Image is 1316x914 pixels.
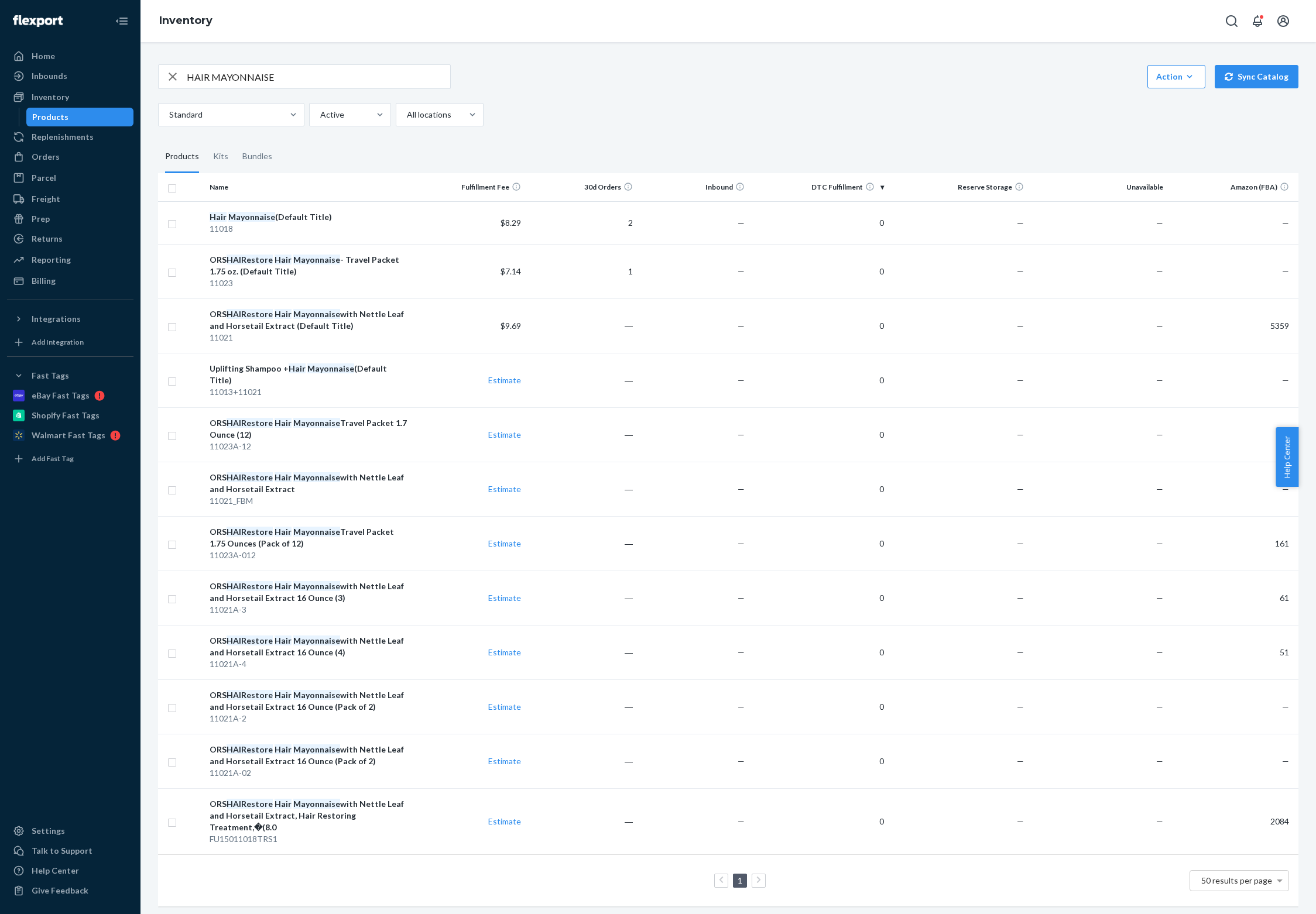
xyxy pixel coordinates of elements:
a: Add Fast Tag [7,449,133,468]
em: Hair [275,255,292,264]
em: Mayonnaise [293,472,340,482]
em: HAIRestore [227,472,273,482]
em: Hair [275,472,292,482]
td: ― [526,571,638,625]
div: ORS - Travel Packet 1.75 oz. (Default Title) [210,254,410,277]
div: Prep [32,213,50,225]
span: — [1156,321,1163,331]
div: 11023 [210,277,410,289]
em: Hair [275,690,292,700]
div: Bundles [242,140,272,173]
td: ― [526,625,638,679]
em: HAIRestore [227,418,273,428]
em: Mayonnaise [293,581,340,591]
a: Estimate [488,756,521,766]
a: Products [26,108,134,126]
div: ORS with Nettle Leaf and Horsetail Extract, Hair Restoring Treatment,�(8.0 [210,798,410,833]
div: Add Fast Tag [32,453,74,463]
span: — [1017,816,1024,826]
em: HAIRestore [227,799,273,809]
em: Hair [275,799,292,809]
td: ― [526,516,638,571]
td: 161 [1168,516,1298,571]
span: — [738,321,745,331]
button: Help Center [1276,427,1298,487]
em: Mayonnaise [293,799,340,809]
div: 11013+11021 [210,386,410,398]
a: Estimate [488,593,521,603]
a: Orders [7,147,133,166]
td: ― [526,788,638,854]
span: — [738,218,745,228]
a: Shopify Fast Tags [7,406,133,425]
div: ORS Travel Packet 1.7 Ounce (12) [210,417,410,441]
td: ― [526,353,638,407]
span: — [1017,593,1024,603]
td: ― [526,407,638,462]
a: Help Center [7,861,133,880]
th: Inbound [638,173,749,201]
span: — [738,647,745,657]
a: Parcel [7,169,133,187]
span: — [1017,429,1024,439]
span: — [738,816,745,826]
th: Unavailable [1029,173,1168,201]
a: Inbounds [7,67,133,85]
span: — [1156,756,1163,766]
a: Inventory [159,14,213,27]
div: 11021A-2 [210,713,410,724]
td: 0 [749,788,889,854]
span: — [1017,375,1024,385]
em: Hair [275,527,292,537]
input: Standard [168,109,169,121]
div: (Default Title) [210,211,410,223]
a: Settings [7,822,133,840]
em: Hair [275,309,292,319]
div: 11021 [210,332,410,343]
span: — [738,429,745,439]
div: ORS with Nettle Leaf and Horsetail Extract 16 Ounce (Pack of 2) [210,689,410,713]
span: 50 results per page [1201,875,1272,885]
span: — [1282,266,1289,276]
div: Action [1156,71,1197,83]
td: 0 [749,734,889,788]
a: Walmart Fast Tags [7,426,133,445]
td: 0 [749,353,889,407]
em: Mayonnaise [307,363,354,373]
div: Fast Tags [32,370,69,382]
div: Give Feedback [32,885,88,896]
span: — [1017,538,1024,548]
span: — [1156,375,1163,385]
span: — [1282,756,1289,766]
a: Page 1 is your current page [735,875,745,885]
span: — [738,266,745,276]
div: Walmart Fast Tags [32,429,105,441]
span: — [1017,266,1024,276]
a: Estimate [488,702,521,712]
div: ORS Travel Packet 1.75 Ounces (Pack of 12) [210,526,410,549]
a: Talk to Support [7,841,133,860]
input: Search inventory by name or sku [187,65,450,88]
td: 0 [749,625,889,679]
div: Inbounds [32,70,67,82]
span: — [1156,816,1163,826]
em: Hair [275,744,292,754]
em: HAIRestore [227,690,273,700]
td: 0 [749,679,889,734]
em: Mayonnaise [293,744,340,754]
em: Mayonnaise [293,309,340,319]
td: 1 [526,244,638,298]
a: eBay Fast Tags [7,386,133,405]
em: Mayonnaise [293,418,340,428]
div: ORS with Nettle Leaf and Horsetail Extract [210,472,410,495]
div: Billing [32,275,56,287]
button: Sync Catalog [1215,65,1298,88]
input: All locations [406,109,407,121]
td: 0 [749,201,889,244]
div: Parcel [32,172,56,184]
a: Reporting [7,250,133,269]
th: 30d Orders [526,173,638,201]
em: HAIRestore [227,255,273,264]
div: 11021A-02 [210,767,410,779]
